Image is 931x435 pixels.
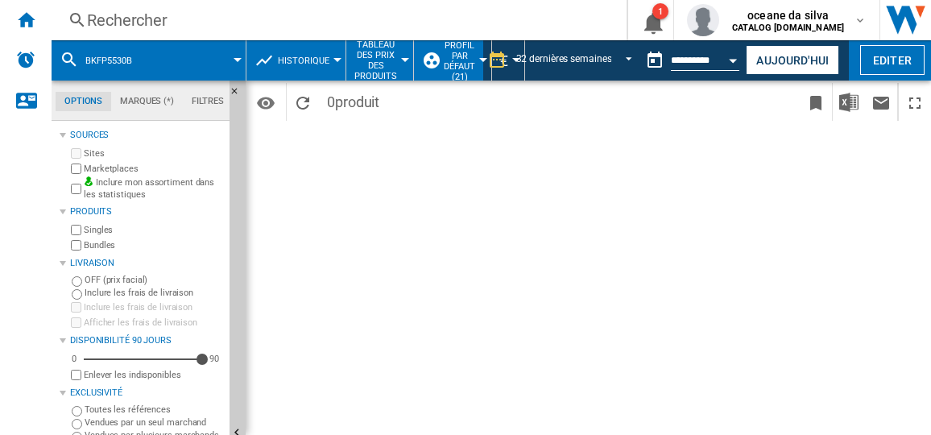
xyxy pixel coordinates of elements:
[865,83,897,121] button: Envoyer ce rapport par email
[652,3,668,19] div: 1
[71,370,81,380] input: Afficher les frais de livraison
[444,40,475,82] span: Profil par défaut (21)
[444,40,483,81] button: Profil par défaut (21)
[72,276,82,287] input: OFF (prix facial)
[230,81,249,110] button: Masquer
[71,240,81,251] input: Bundles
[85,416,223,429] label: Vendues par un seul marchand
[84,369,223,381] label: Enlever les indisponibles
[250,88,282,117] button: Options
[639,44,671,77] button: md-calendar
[84,163,223,175] label: Marketplaces
[70,129,223,142] div: Sources
[899,83,931,121] button: Plein écran
[732,23,844,33] b: CATALOG [DOMAIN_NAME]
[84,351,202,367] md-slider: Disponibilité
[87,9,585,31] div: Rechercher
[72,289,82,300] input: Inclure les frais de livraison
[492,40,525,81] md-menu: Currency
[500,40,516,81] button: €
[84,224,223,236] label: Singles
[71,179,81,199] input: Inclure mon assortiment dans les statistiques
[84,239,223,251] label: Bundles
[354,40,405,81] button: Tableau des prix des produits
[85,56,132,66] span: BKFP5530B
[84,176,93,186] img: mysite-bg-18x18.png
[16,50,35,69] img: alerts-logo.svg
[719,43,748,72] button: Open calendar
[85,287,223,299] label: Inclure les frais de livraison
[800,83,832,121] button: Créer un favoris
[71,317,81,328] input: Afficher les frais de livraison
[515,48,639,74] md-select: REPORTS.WIZARD.STEPS.REPORT.STEPS.REPORT_OPTIONS.PERIOD: 32 dernières semaines
[335,93,379,110] span: produit
[70,257,223,270] div: Livraison
[84,301,223,313] label: Inclure les frais de livraison
[56,92,111,111] md-tab-item: Options
[71,302,81,313] input: Inclure les frais de livraison
[84,176,223,201] label: Inclure mon assortiment dans les statistiques
[72,419,82,429] input: Vendues par un seul marchand
[70,205,223,218] div: Produits
[732,7,844,23] span: oceane da silva
[746,45,839,75] button: Aujourd'hui
[516,53,612,64] div: 32 dernières semaines
[71,148,81,159] input: Sites
[84,317,223,329] label: Afficher les frais de livraison
[85,40,148,81] button: BKFP5530B
[85,404,223,416] label: Toutes les références
[354,39,397,81] span: Tableau des prix des produits
[85,274,223,286] label: OFF (prix facial)
[278,40,337,81] button: Historique
[84,147,223,159] label: Sites
[287,83,319,121] button: Recharger
[254,40,337,81] div: Historique
[319,83,387,117] span: 0
[70,387,223,400] div: Exclusivité
[71,164,81,174] input: Marketplaces
[278,56,329,66] span: Historique
[639,40,743,81] div: Ce rapport est basé sur une date antérieure à celle d'aujourd'hui.
[71,225,81,235] input: Singles
[422,40,483,81] div: Profil par défaut (21)
[68,353,81,365] div: 0
[833,83,865,121] button: Télécharger au format Excel
[111,92,183,111] md-tab-item: Marques (*)
[860,45,925,75] button: Editer
[687,4,719,36] img: profile.jpg
[72,406,82,416] input: Toutes les références
[60,40,238,81] div: BKFP5530B
[205,353,223,365] div: 90
[70,334,223,347] div: Disponibilité 90 Jours
[839,93,859,112] img: excel-24x24.png
[183,92,233,111] md-tab-item: Filtres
